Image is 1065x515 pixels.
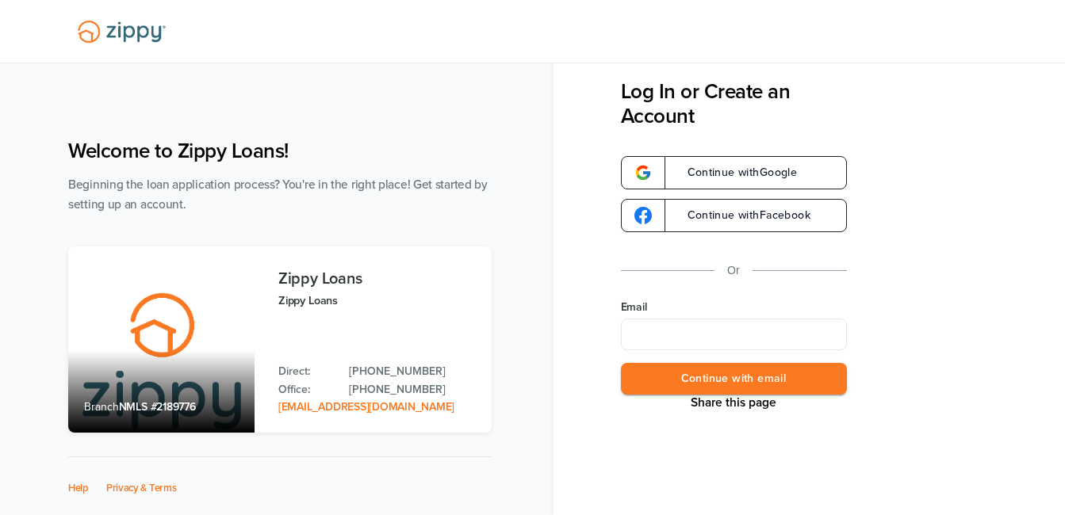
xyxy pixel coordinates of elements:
button: Continue with email [621,363,847,395]
p: Direct: [278,363,333,380]
span: Continue with Facebook [672,210,810,221]
h3: Zippy Loans [278,270,476,288]
a: Email Address: zippyguide@zippymh.com [278,400,454,414]
input: Email Address [621,319,847,350]
a: google-logoContinue withGoogle [621,156,847,189]
img: Lender Logo [68,13,175,50]
button: Share This Page [686,395,781,410]
a: Direct Phone: 512-975-2947 [349,363,476,380]
span: Branch [84,400,119,414]
span: NMLS #2189776 [119,400,196,414]
a: Office Phone: 512-975-2947 [349,381,476,399]
a: google-logoContinue withFacebook [621,199,847,232]
img: google-logo [634,207,652,224]
span: Beginning the loan application process? You're in the right place! Get started by setting up an a... [68,177,488,212]
a: Help [68,482,89,494]
h1: Welcome to Zippy Loans! [68,139,492,163]
p: Office: [278,381,333,399]
label: Email [621,299,847,315]
img: google-logo [634,164,652,181]
a: Privacy & Terms [106,482,177,494]
h3: Log In or Create an Account [621,79,847,128]
span: Continue with Google [672,167,798,178]
p: Or [727,261,740,280]
p: Zippy Loans [278,292,476,310]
